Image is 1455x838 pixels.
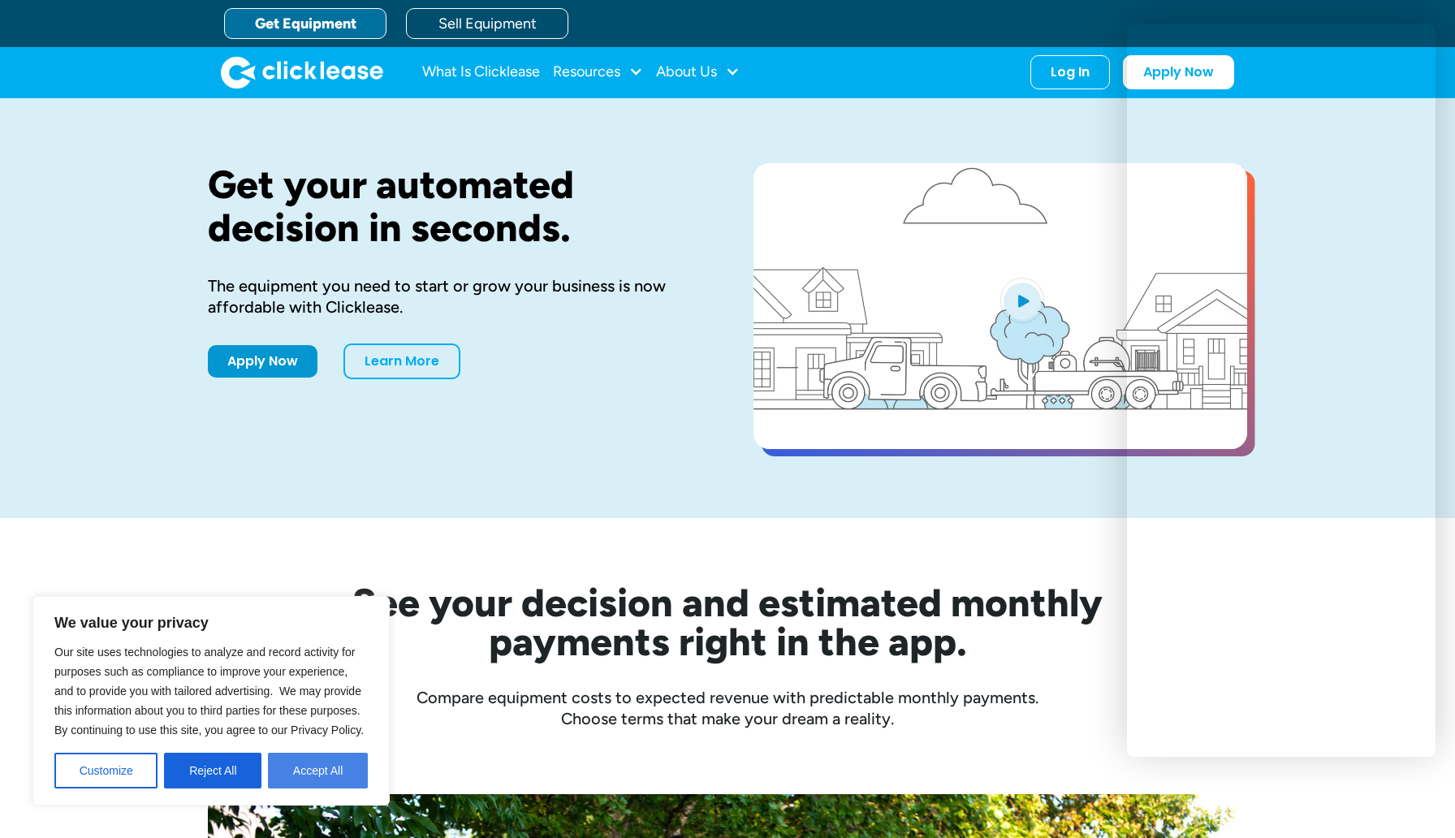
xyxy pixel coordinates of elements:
[1000,278,1044,323] img: Blue play button logo on a light blue circular background
[54,646,364,736] span: Our site uses technologies to analyze and record activity for purposes such as compliance to impr...
[221,56,383,89] a: home
[224,8,386,39] a: Get Equipment
[656,56,740,89] div: About Us
[268,753,368,788] button: Accept All
[1123,55,1234,89] a: Apply Now
[273,583,1182,661] h2: See your decision and estimated monthly payments right in the app.
[343,343,460,379] a: Learn More
[1051,64,1090,80] div: Log In
[1127,24,1436,757] iframe: Chat Window
[208,275,702,317] div: The equipment you need to start or grow your business is now affordable with Clicklease.
[54,613,368,633] p: We value your privacy
[753,163,1247,449] a: open lightbox
[208,345,317,378] a: Apply Now
[553,56,643,89] div: Resources
[406,8,568,39] a: Sell Equipment
[221,56,383,89] img: Clicklease logo
[54,753,158,788] button: Customize
[422,56,540,89] a: What Is Clicklease
[164,753,261,788] button: Reject All
[208,687,1247,729] div: Compare equipment costs to expected revenue with predictable monthly payments. Choose terms that ...
[208,163,702,249] h1: Get your automated decision in seconds.
[32,596,390,806] div: We value your privacy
